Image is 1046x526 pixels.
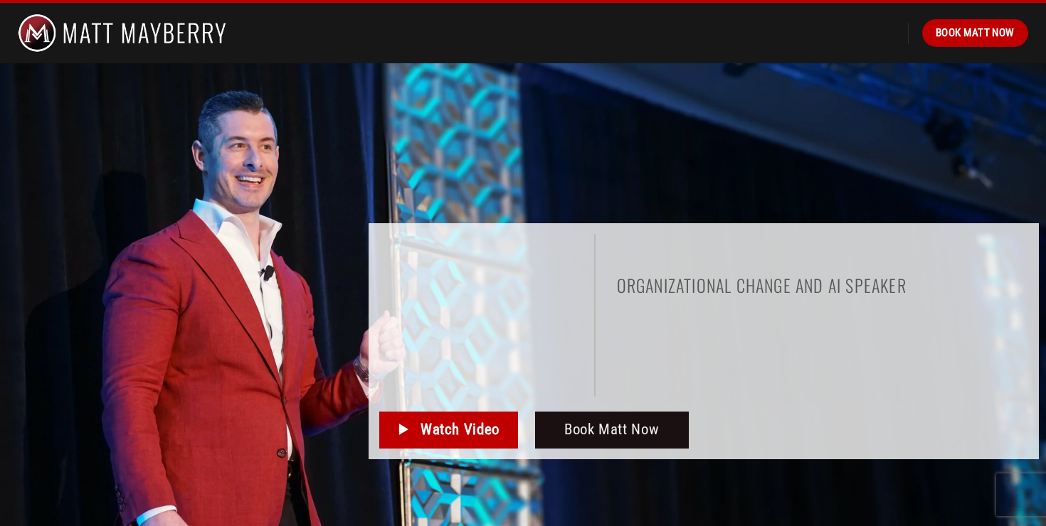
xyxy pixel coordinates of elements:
[922,19,1028,46] a: Book Matt Now
[18,3,226,63] img: Matt Mayberry
[617,277,1028,294] h1: Organizational change and AI speaker
[379,412,518,449] a: Watch Video
[421,418,500,441] span: Watch Video
[564,418,659,441] span: Book Matt Now
[936,24,1015,41] span: Book Matt Now
[535,412,690,449] a: Book Matt Now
